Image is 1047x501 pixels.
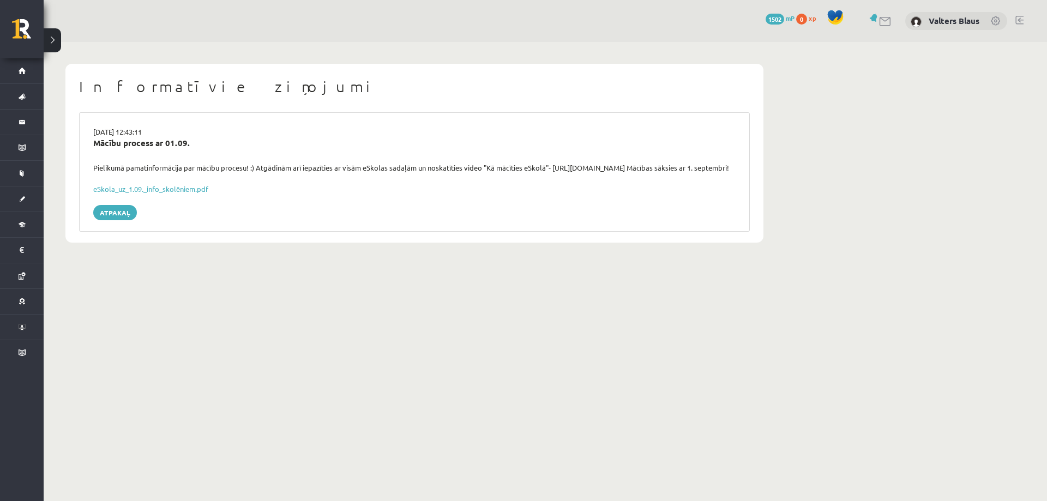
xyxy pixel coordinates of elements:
a: Valters Blaus [929,15,979,26]
a: 1502 mP [766,14,795,22]
span: xp [809,14,816,22]
div: Pielikumā pamatinformācija par mācību procesu! :) Atgādinām arī iepazīties ar visām eSkolas sadaļ... [85,162,744,173]
a: Atpakaļ [93,205,137,220]
span: mP [786,14,795,22]
span: 1502 [766,14,784,25]
h1: Informatīvie ziņojumi [79,77,750,96]
a: Rīgas 1. Tālmācības vidusskola [12,19,44,46]
img: Valters Blaus [911,16,922,27]
div: [DATE] 12:43:11 [85,126,744,137]
a: 0 xp [796,14,821,22]
span: 0 [796,14,807,25]
div: Mācību process ar 01.09. [93,137,736,149]
a: eSkola_uz_1.09._info_skolēniem.pdf [93,184,208,194]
